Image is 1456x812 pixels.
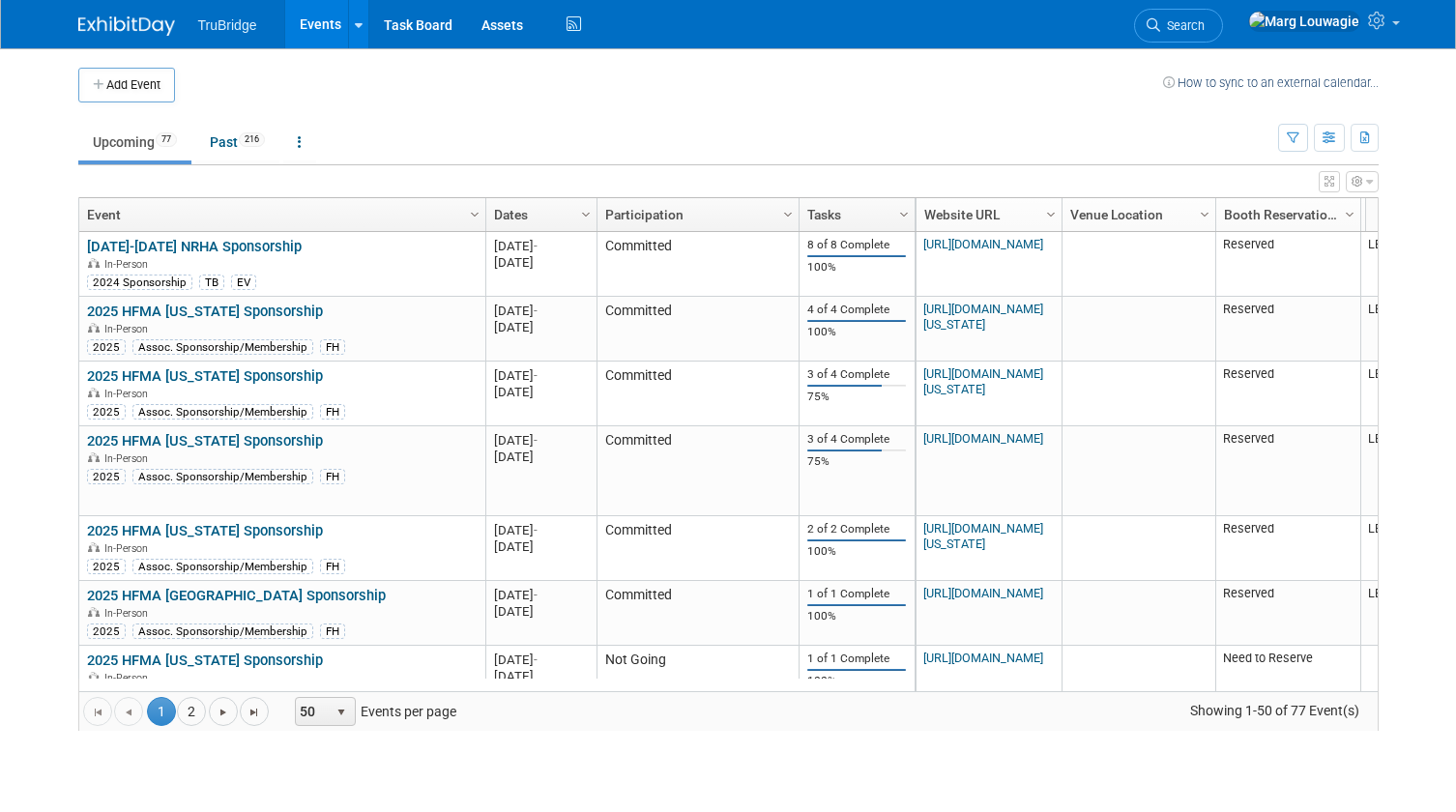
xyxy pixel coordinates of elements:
a: 2025 HFMA [US_STATE] Sponsorship [87,367,323,385]
div: Assoc. Sponsorship/Membership [132,404,313,420]
a: Column Settings [893,198,915,227]
a: Go to the last page [240,697,269,726]
a: Column Settings [464,198,485,227]
a: [URL][DOMAIN_NAME] [923,586,1043,600]
td: Committed [597,362,799,426]
a: 2025 HFMA [US_STATE] Sponsorship [87,432,323,449]
span: Column Settings [467,207,482,222]
td: Committed [597,297,799,362]
span: 77 [156,132,177,147]
div: 2025 [87,559,126,574]
a: Column Settings [1339,198,1360,227]
span: In-Person [104,607,154,620]
div: FH [320,404,345,420]
td: Need to Reserve [1215,646,1360,710]
a: Tasks [807,198,902,231]
a: 2025 HFMA [US_STATE] Sponsorship [87,522,323,539]
img: In-Person Event [88,388,100,397]
a: Event [87,198,473,231]
a: Go to the previous page [114,697,143,726]
a: 2025 HFMA [GEOGRAPHIC_DATA] Sponsorship [87,587,386,604]
span: 216 [239,132,265,147]
td: Reserved [1215,516,1360,581]
span: In-Person [104,452,154,465]
span: Showing 1-50 of 77 Event(s) [1172,697,1377,724]
img: In-Person Event [88,323,100,333]
div: 1 of 1 Complete [807,587,906,601]
img: ExhibitDay [78,16,175,36]
img: In-Person Event [88,452,100,462]
span: - [534,239,538,253]
span: Go to the first page [90,705,105,720]
div: [DATE] [494,254,588,271]
a: 2025 HFMA [US_STATE] Sponsorship [87,303,323,320]
a: Column Settings [1040,198,1062,227]
div: TB [199,275,224,290]
td: Committed [597,426,799,516]
img: In-Person Event [88,672,100,681]
td: Reserved [1215,362,1360,426]
img: In-Person Event [88,542,100,552]
div: Assoc. Sponsorship/Membership [132,559,313,574]
span: 1 [147,697,176,726]
td: Committed [597,232,799,297]
div: 8 of 8 Complete [807,238,906,252]
div: 75% [807,390,906,404]
span: Search [1160,18,1205,33]
a: 2025 HFMA [US_STATE] Sponsorship [87,652,323,669]
td: Committed [597,516,799,581]
div: 2024 Sponsorship [87,275,192,290]
a: Dates [494,198,584,231]
a: How to sync to an external calendar... [1163,75,1379,90]
div: [DATE] [494,449,588,465]
td: Reserved [1215,581,1360,646]
span: Go to the last page [247,705,262,720]
span: Go to the previous page [121,705,136,720]
span: In-Person [104,258,154,271]
div: 1 of 1 Complete [807,652,906,666]
img: In-Person Event [88,607,100,617]
div: [DATE] [494,238,588,254]
span: - [534,523,538,537]
span: In-Person [104,323,154,335]
div: 100% [807,544,906,559]
div: [DATE] [494,303,588,319]
a: Upcoming77 [78,124,191,160]
img: In-Person Event [88,258,100,268]
a: Column Settings [575,198,597,227]
div: 100% [807,674,906,688]
a: [URL][DOMAIN_NAME][US_STATE] [923,521,1043,551]
div: 3 of 4 Complete [807,432,906,447]
a: Column Settings [777,198,799,227]
button: Add Event [78,68,175,102]
div: [DATE] [494,538,588,555]
span: 50 [296,698,329,725]
div: [DATE] [494,319,588,335]
span: - [534,433,538,448]
div: [DATE] [494,432,588,449]
a: Search [1134,9,1223,43]
a: [URL][DOMAIN_NAME][US_STATE] [923,302,1043,332]
div: 2025 [87,339,126,355]
div: [DATE] [494,652,588,668]
div: 2 of 2 Complete [807,522,906,536]
td: Not Going [597,646,799,710]
a: [URL][DOMAIN_NAME] [923,237,1043,251]
span: Column Settings [896,207,912,222]
span: TruBridge [198,17,257,33]
div: 75% [807,454,906,469]
span: In-Person [104,672,154,684]
a: 2 [177,697,206,726]
a: [URL][DOMAIN_NAME][US_STATE] [923,366,1043,396]
span: - [534,368,538,383]
div: 4 of 4 Complete [807,303,906,317]
a: [DATE]-[DATE] NRHA Sponsorship [87,238,302,255]
a: Participation [605,198,786,231]
span: - [534,652,538,667]
div: [DATE] [494,384,588,400]
div: FH [320,339,345,355]
span: In-Person [104,542,154,555]
a: Venue Location [1070,198,1203,231]
div: [DATE] [494,522,588,538]
span: - [534,588,538,602]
